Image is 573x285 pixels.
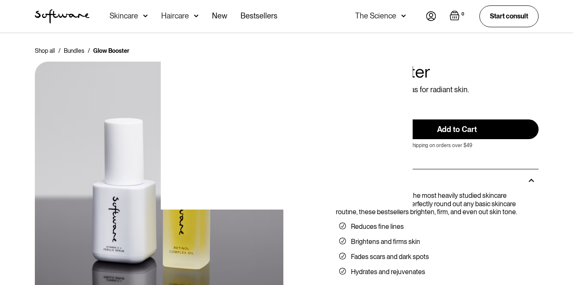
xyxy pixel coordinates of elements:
[58,47,60,55] div: /
[161,42,413,210] img: blank image
[376,119,539,139] input: Add to Cart
[35,9,89,23] img: Software Logo
[64,47,84,55] a: Bundles
[336,192,532,216] p: Bring the glow with two of the most heavily studied skincare ingredients. Designed to perfectly r...
[88,47,90,55] div: /
[339,268,532,276] li: Hydrates and rejuvenates
[355,12,396,20] div: The Science
[332,85,539,94] p: Clinically-backed formulas for radiant skin.
[332,62,539,82] h1: Glow Booster
[339,223,532,231] li: Reduces fine lines
[339,238,532,246] li: Brightens and firms skin
[450,10,466,22] a: Open empty cart
[194,12,199,20] img: arrow down
[399,142,472,148] p: Free shipping on orders over $49
[143,12,148,20] img: arrow down
[35,9,89,23] a: home
[401,12,406,20] img: arrow down
[35,47,55,55] a: Shop all
[339,253,532,261] li: Fades scars and dark spots
[93,47,129,55] div: Glow Booster
[110,12,138,20] div: Skincare
[479,5,539,27] a: Start consult
[460,10,466,18] div: 0
[161,12,189,20] div: Haircare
